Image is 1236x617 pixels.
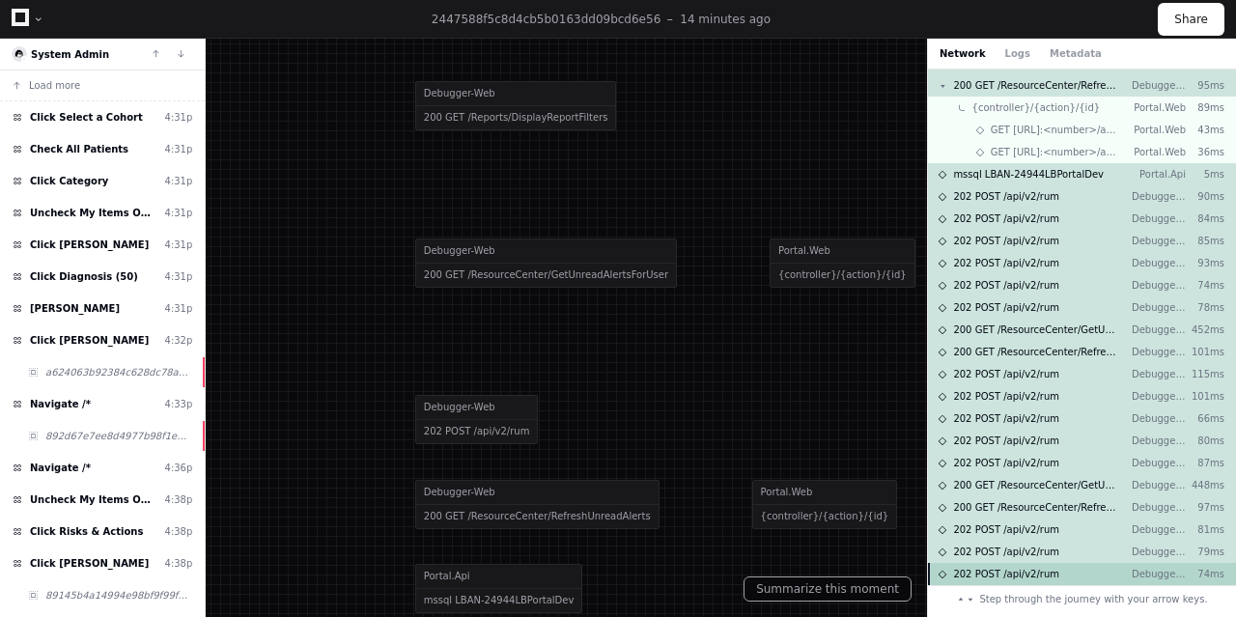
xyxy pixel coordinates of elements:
[30,524,143,539] span: Click Risks & Actions
[1186,389,1224,404] p: 101ms
[1186,145,1224,159] p: 36ms
[953,434,1059,448] span: 202 POST /api/v2/rum
[953,256,1059,270] span: 202 POST /api/v2/rum
[1132,345,1186,359] p: Debugger-Web
[1186,345,1224,359] p: 101ms
[30,206,157,220] span: Uncheck My Items Only
[165,492,193,507] div: 4:38p
[165,524,193,539] div: 4:38p
[1132,389,1186,404] p: Debugger-Web
[953,167,1104,182] span: mssql LBAN-24944LBPortalDev
[1132,434,1186,448] p: Debugger-Web
[1186,100,1224,115] p: 89ms
[1186,567,1224,581] p: 74ms
[165,238,193,252] div: 4:31p
[953,411,1059,426] span: 202 POST /api/v2/rum
[953,211,1059,226] span: 202 POST /api/v2/rum
[979,592,1207,606] span: Step through the journey with your arrow keys.
[1186,434,1224,448] p: 80ms
[972,100,1101,115] span: {controller}/{action}/{id}
[30,556,149,571] span: Click [PERSON_NAME]
[1005,46,1030,61] button: Logs
[1132,567,1186,581] p: Debugger-Web
[953,278,1059,293] span: 202 POST /api/v2/rum
[953,189,1059,204] span: 202 POST /api/v2/rum
[1186,167,1224,182] p: 5ms
[744,576,912,602] button: Summarize this moment
[30,397,91,411] span: Navigate /*
[953,234,1059,248] span: 202 POST /api/v2/rum
[680,12,771,27] p: 14 minutes ago
[165,301,193,316] div: 4:31p
[1186,123,1224,137] p: 43ms
[953,522,1059,537] span: 202 POST /api/v2/rum
[1132,100,1186,115] p: Portal.Web
[30,301,120,316] span: [PERSON_NAME]
[30,142,128,156] span: Check All Patients
[953,389,1059,404] span: 202 POST /api/v2/rum
[1186,367,1224,381] p: 115ms
[1186,256,1224,270] p: 93ms
[30,238,149,252] span: Click [PERSON_NAME]
[165,461,193,475] div: 4:36p
[1132,367,1186,381] p: Debugger-Web
[991,145,1116,159] span: GET [URL]:<number>/api/ResourceCenter/GetAlertType
[1186,500,1224,515] p: 97ms
[30,492,157,507] span: Uncheck My Items Only
[165,269,193,284] div: 4:31p
[165,206,193,220] div: 4:31p
[165,397,193,411] div: 4:33p
[1050,46,1102,61] button: Metadata
[1132,189,1186,204] p: Debugger-Web
[953,323,1116,337] span: 200 GET /ResourceCenter/GetUnreadAlertsForUser
[1132,78,1186,93] p: Debugger-Web
[953,567,1059,581] span: 202 POST /api/v2/rum
[953,300,1059,315] span: 202 POST /api/v2/rum
[953,500,1116,515] span: 200 GET /ResourceCenter/RefreshUnreadAlerts
[1186,323,1224,337] p: 452ms
[1186,234,1224,248] p: 85ms
[165,333,193,348] div: 4:32p
[1186,78,1224,93] p: 95ms
[1132,456,1186,470] p: Debugger-Web
[30,269,138,284] span: Click Diagnosis (50)
[30,333,149,348] span: Click [PERSON_NAME]
[45,365,192,379] span: a624063b92384c628dc78a5fc2f3404d
[1186,300,1224,315] p: 78ms
[1186,522,1224,537] p: 81ms
[1186,478,1224,492] p: 448ms
[991,123,1116,137] span: GET [URL]:<number>/api/ResourceCenter/UserUnreadAlerts?
[953,545,1059,559] span: 202 POST /api/v2/rum
[30,461,91,475] span: Navigate /*
[1132,167,1186,182] p: Portal.Api
[29,78,80,93] span: Load more
[1132,145,1186,159] p: Portal.Web
[1132,256,1186,270] p: Debugger-Web
[1132,300,1186,315] p: Debugger-Web
[1186,545,1224,559] p: 79ms
[14,48,26,61] img: 16.svg
[1186,456,1224,470] p: 87ms
[45,429,192,443] span: 892d67e7ee8d4977b98f1e385caddd68
[1186,189,1224,204] p: 90ms
[1132,123,1186,137] p: Portal.Web
[165,174,193,188] div: 4:31p
[1132,478,1186,492] p: Debugger-Web
[1158,3,1224,36] button: Share
[1132,500,1186,515] p: Debugger-Web
[165,556,193,571] div: 4:38p
[30,110,143,125] span: Click Select a Cohort
[45,588,192,603] span: 89145b4a14994e98bf9f99fdce7ef602
[165,110,193,125] div: 4:31p
[1132,411,1186,426] p: Debugger-Web
[31,49,109,60] a: System Admin
[30,174,108,188] span: Click Category
[953,456,1059,470] span: 202 POST /api/v2/rum
[432,13,660,26] span: 2447588f5c8d4cb5b0163dd09bcd6e56
[953,478,1116,492] span: 200 GET /ResourceCenter/GetUnreadAlertsForUser
[1186,411,1224,426] p: 66ms
[165,142,193,156] div: 4:31p
[1132,522,1186,537] p: Debugger-Web
[953,345,1116,359] span: 200 GET /ResourceCenter/RefreshUnreadAlerts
